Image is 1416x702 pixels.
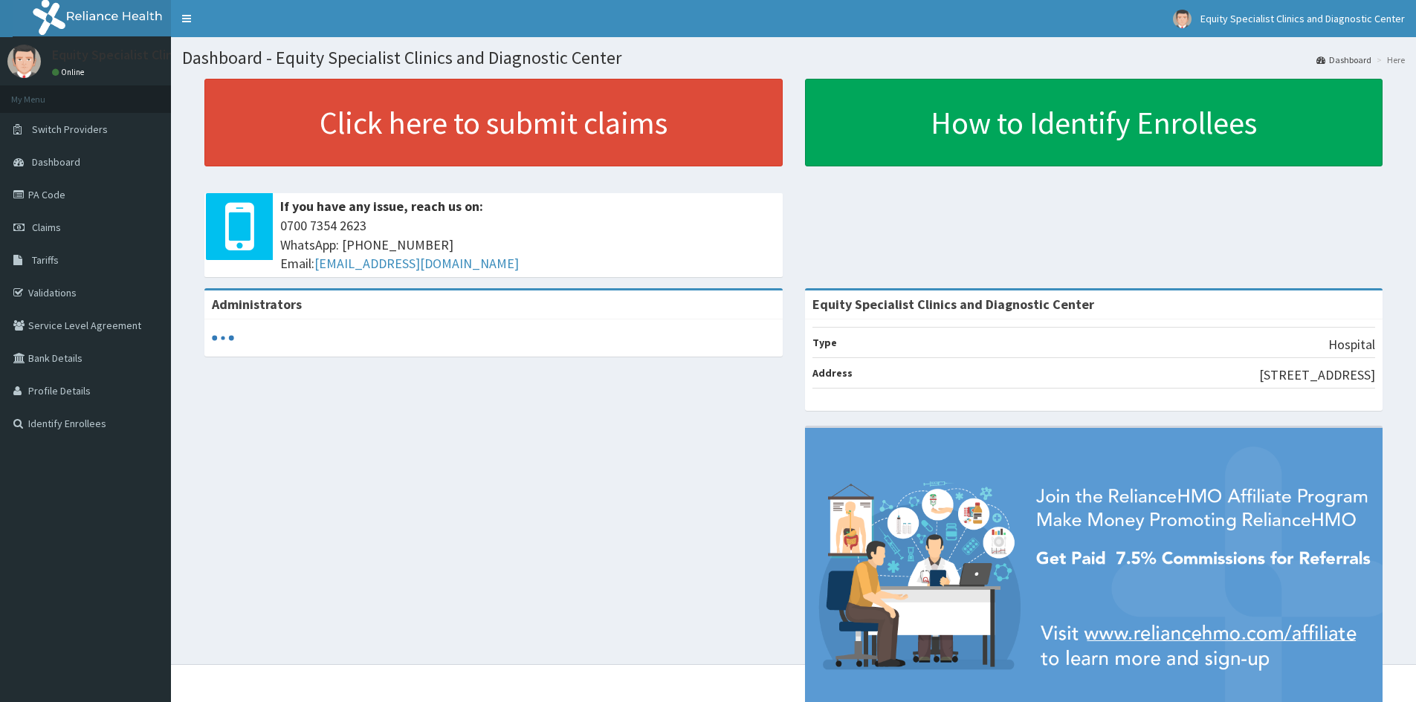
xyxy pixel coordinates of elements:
img: User Image [7,45,41,78]
li: Here [1373,53,1405,66]
b: Address [812,366,853,380]
p: Hospital [1328,335,1375,354]
span: Equity Specialist Clinics and Diagnostic Center [1200,12,1405,25]
svg: audio-loading [212,327,234,349]
h1: Dashboard - Equity Specialist Clinics and Diagnostic Center [182,48,1405,68]
p: [STREET_ADDRESS] [1259,365,1375,385]
a: Dashboard [1316,53,1371,66]
strong: Equity Specialist Clinics and Diagnostic Center [812,296,1094,313]
span: Switch Providers [32,123,108,136]
span: Dashboard [32,155,80,169]
a: Click here to submit claims [204,79,783,166]
span: 0700 7354 2623 WhatsApp: [PHONE_NUMBER] Email: [280,216,775,273]
span: Claims [32,221,61,234]
a: [EMAIL_ADDRESS][DOMAIN_NAME] [314,255,519,272]
p: Equity Specialist Clinics and Diagnostic Center [52,48,321,62]
b: Type [812,336,837,349]
b: Administrators [212,296,302,313]
span: Tariffs [32,253,59,267]
b: If you have any issue, reach us on: [280,198,483,215]
a: How to Identify Enrollees [805,79,1383,166]
img: User Image [1173,10,1192,28]
a: Online [52,67,88,77]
